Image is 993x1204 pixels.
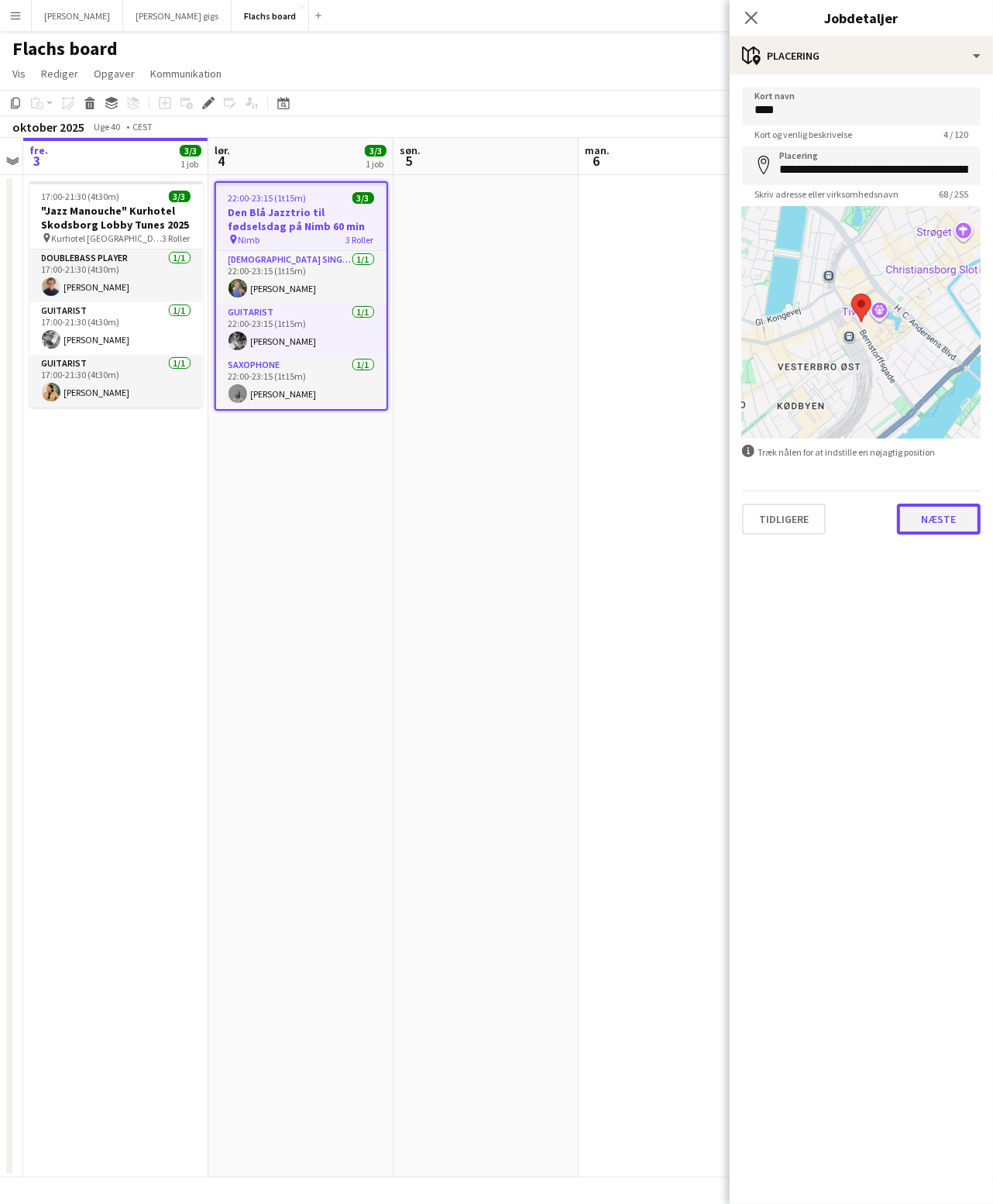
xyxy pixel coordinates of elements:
[215,181,388,411] app-job-card: 22:00-23:15 (1t15m)3/3Den Blå Jazztrio til fødselsdag på Nimb 60 min Nimb3 Roller[DEMOGRAPHIC_DAT...
[212,152,230,170] span: 4
[216,251,387,304] app-card-role: [DEMOGRAPHIC_DATA] Singer1/122:00-23:15 (1t15m)[PERSON_NAME]
[180,158,201,170] div: 1 job
[42,191,120,202] span: 17:00-21:30 (4t30m)
[29,355,203,408] app-card-role: Guitarist1/117:00-21:30 (4t30m)[PERSON_NAME]
[216,356,387,409] app-card-role: Saxophone1/122:00-23:15 (1t15m)[PERSON_NAME]
[931,129,981,140] span: 4 / 120
[366,158,386,170] div: 1 job
[163,232,191,244] span: 3 Roller
[12,119,84,135] div: oktober 2025
[88,121,126,132] span: Uge 40
[123,1,232,31] button: [PERSON_NAME] gigs
[132,121,153,132] div: CEST
[29,181,203,408] app-job-card: 17:00-21:30 (4t30m)3/3"Jazz Manouche" Kurhotel Skodsborg Lobby Tunes 2025 Kurhotel [GEOGRAPHIC_DA...
[215,143,230,157] span: lør.
[29,143,48,157] span: fre.
[27,152,48,170] span: 3
[400,143,421,157] span: søn.
[216,205,387,233] h3: Den Blå Jazztrio til fødselsdag på Nimb 60 min
[730,8,993,28] h3: Jobdetaljer
[12,37,118,60] h1: Flachs board
[742,504,826,535] button: Tidligere
[29,302,203,355] app-card-role: Guitarist1/117:00-21:30 (4t30m)[PERSON_NAME]
[239,234,260,246] span: Nimb
[32,1,123,31] button: [PERSON_NAME]
[41,67,78,81] span: Rediger
[29,204,203,232] h3: "Jazz Manouche" Kurhotel Skodsborg Lobby Tunes 2025
[397,152,421,170] span: 5
[742,129,864,140] span: Kort og venlig beskrivelse
[35,64,84,84] a: Rediger
[52,232,163,244] span: Kurhotel [GEOGRAPHIC_DATA]
[29,249,203,302] app-card-role: Doublebass Player1/117:00-21:30 (4t30m)[PERSON_NAME]
[742,188,911,200] span: Skriv adresse eller virksomhedsnavn
[897,504,981,535] button: Næste
[742,445,981,459] div: Træk nålen for at indstille en nøjagtig position
[582,152,610,170] span: 6
[88,64,141,84] a: Opgaver
[228,192,307,204] span: 22:00-23:15 (1t15m)
[6,64,32,84] a: Vis
[150,67,222,81] span: Kommunikation
[144,64,228,84] a: Kommunikation
[94,67,135,81] span: Opgaver
[585,143,610,157] span: man.
[169,191,191,202] span: 3/3
[352,192,374,204] span: 3/3
[232,1,309,31] button: Flachs board
[180,145,201,157] span: 3/3
[926,188,981,200] span: 68 / 255
[346,234,374,246] span: 3 Roller
[365,145,387,157] span: 3/3
[12,67,26,81] span: Vis
[730,37,993,74] div: Placering
[216,304,387,356] app-card-role: Guitarist1/122:00-23:15 (1t15m)[PERSON_NAME]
